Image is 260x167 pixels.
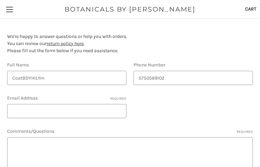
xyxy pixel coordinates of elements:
label: Email Address [7,95,126,102]
span: Cart [245,6,256,12]
span: BOTANICALS BY [PERSON_NAME] [65,4,195,14]
span: Toggle menu [6,9,13,10]
label: Comments/Questions [7,128,253,135]
small: Required [237,129,253,134]
a: return policy here [47,41,84,46]
label: Full Name [7,61,126,68]
small: Required [110,96,126,101]
a: Cart with 0 items [241,1,260,17]
p: We're happy to answer questions or help you with orders. You can review our . Please fill out the... [7,33,253,54]
label: Phone Number [134,61,253,68]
